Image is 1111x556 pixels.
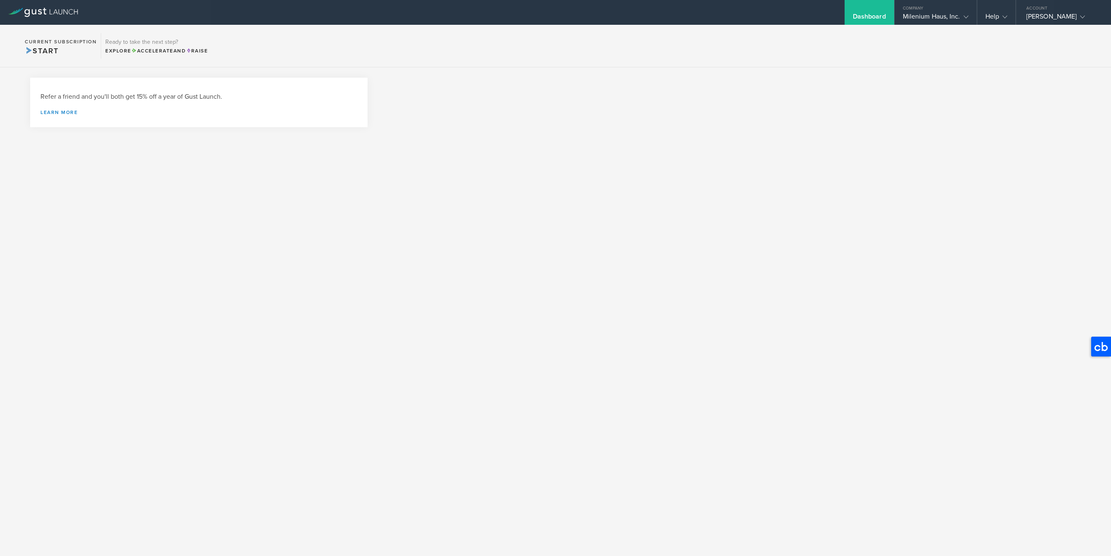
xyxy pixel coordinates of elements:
iframe: Chat Widget [1070,516,1111,556]
div: [PERSON_NAME] [1026,12,1097,25]
div: Help [985,12,1007,25]
div: Dashboard [853,12,886,25]
div: Milenium Haus, Inc. [903,12,969,25]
